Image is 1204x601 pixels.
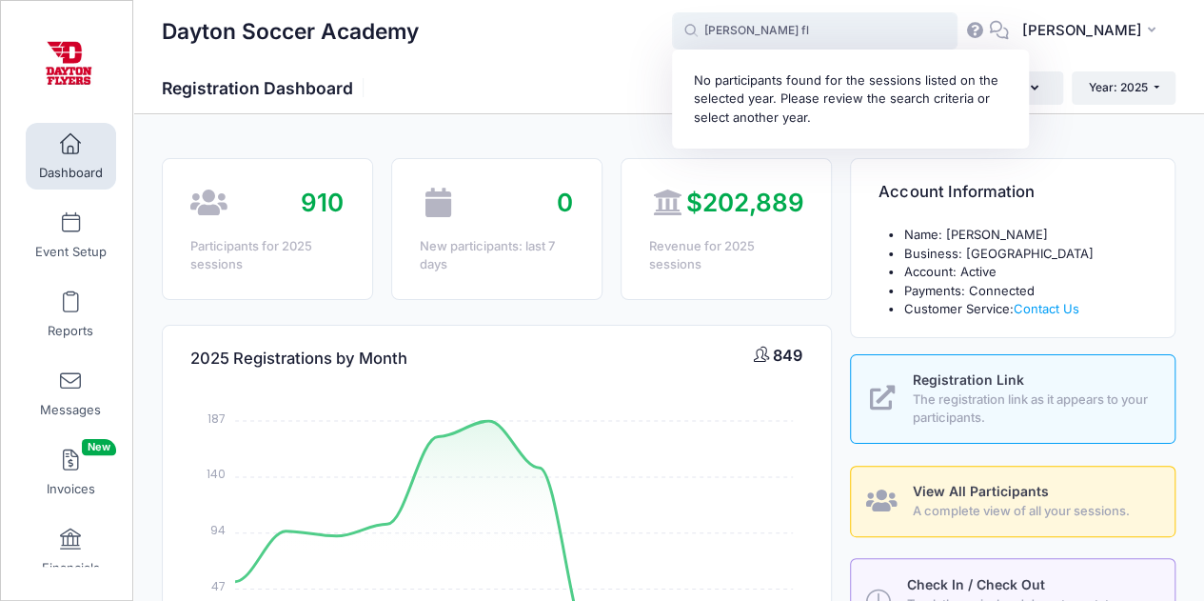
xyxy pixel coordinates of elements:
span: Invoices [47,481,95,497]
span: Reports [48,323,93,339]
a: Reports [26,281,116,348]
span: View All Participants [913,483,1049,499]
a: Messages [26,360,116,427]
tspan: 140 [207,466,226,482]
span: New [82,439,116,455]
li: Business: [GEOGRAPHIC_DATA] [903,245,1147,264]
h1: Dayton Soccer Academy [162,10,419,53]
div: New participants: last 7 days [420,237,573,274]
button: Year: 2025 [1072,71,1175,104]
a: View All Participants A complete view of all your sessions. [850,466,1175,537]
div: No participants found for the sessions listed on the selected year. Please review the search crit... [694,71,1008,128]
input: Search by First Name, Last Name, or Email... [672,12,957,50]
h4: Account Information [878,166,1034,220]
span: 0 [557,188,573,217]
h4: 2025 Registrations by Month [190,331,407,386]
tspan: 94 [210,521,226,537]
li: Payments: Connected [903,282,1147,301]
span: Dashboard [39,165,103,181]
a: Dayton Soccer Academy [1,20,134,110]
a: InvoicesNew [26,439,116,506]
span: Messages [40,402,101,418]
span: Check In / Check Out [907,576,1045,592]
a: Dashboard [26,123,116,190]
tspan: 47 [211,577,226,593]
span: Event Setup [35,244,107,260]
a: Financials [26,518,116,585]
img: Dayton Soccer Academy [32,30,104,101]
li: Name: [PERSON_NAME] [903,226,1147,245]
a: Registration Link The registration link as it appears to your participants. [850,354,1175,444]
h1: Registration Dashboard [162,78,369,98]
div: Revenue for 2025 sessions [649,237,802,274]
span: Registration Link [913,371,1024,388]
div: Participants for 2025 sessions [190,237,344,274]
li: Customer Service: [903,300,1147,319]
li: Account: Active [903,263,1147,282]
button: [PERSON_NAME] [1009,10,1175,53]
span: [PERSON_NAME] [1021,20,1141,41]
span: Year: 2025 [1089,80,1148,94]
a: Contact Us [1013,301,1078,316]
span: $202,889 [686,188,804,217]
span: A complete view of all your sessions. [913,502,1153,521]
span: Financials [42,560,100,576]
span: 849 [773,346,802,365]
span: The registration link as it appears to your participants. [913,391,1153,428]
tspan: 187 [207,410,226,426]
a: Event Setup [26,202,116,269]
span: 910 [301,188,344,217]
